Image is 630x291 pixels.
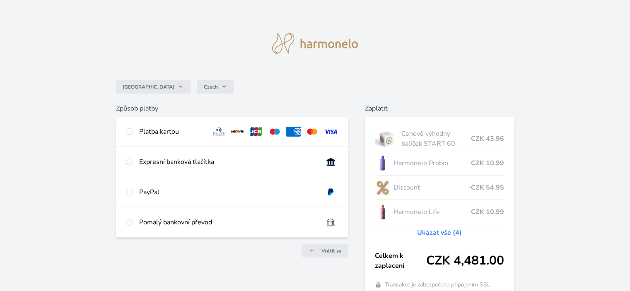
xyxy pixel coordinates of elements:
[139,187,316,197] div: PayPal
[323,187,338,197] img: paypal.svg
[249,127,264,137] img: jcb.svg
[197,80,234,94] button: Czech
[321,248,342,254] span: Vrátit se
[304,127,320,137] img: mc.svg
[323,127,338,137] img: visa.svg
[302,244,348,257] a: Vrátit se
[272,33,358,54] img: logo.svg
[375,251,426,271] span: Celkem k zaplacení
[230,127,245,137] img: discover.svg
[471,207,504,217] span: CZK 10.99
[365,103,514,113] h6: Zaplatit
[375,202,391,222] img: CLEAN_LIFE_se_stinem_x-lo.jpg
[139,127,205,137] div: Platba kartou
[139,217,316,227] div: Pomalý bankovní převod
[393,207,471,217] span: Harmonelo Life
[393,158,471,168] span: Harmonelo Probio
[139,157,316,167] div: Expresní banková tlačítka
[375,177,391,198] img: discount-lo.png
[401,129,471,149] span: Cenově výhodný balíček START 60
[204,84,218,90] span: Czech
[471,134,504,144] span: CZK 43.96
[286,127,301,137] img: amex.svg
[116,103,348,113] h6: Způsob platby
[375,128,398,149] img: start.jpg
[471,158,504,168] span: CZK 10.99
[468,183,504,192] span: -CZK 54.95
[375,153,391,173] img: CLEAN_PROBIO_se_stinem_x-lo.jpg
[426,253,504,268] span: CZK 4,481.00
[123,84,174,90] span: [GEOGRAPHIC_DATA]
[323,157,338,167] img: onlineBanking_CZ.svg
[267,127,282,137] img: maestro.svg
[211,127,227,137] img: diners.svg
[393,183,468,192] span: Discount
[385,281,490,289] span: Transakce je zabezpečena připojením SSL
[116,80,191,94] button: [GEOGRAPHIC_DATA]
[417,228,462,238] a: Ukázat vše (4)
[323,217,338,227] img: bankTransfer_IBAN.svg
